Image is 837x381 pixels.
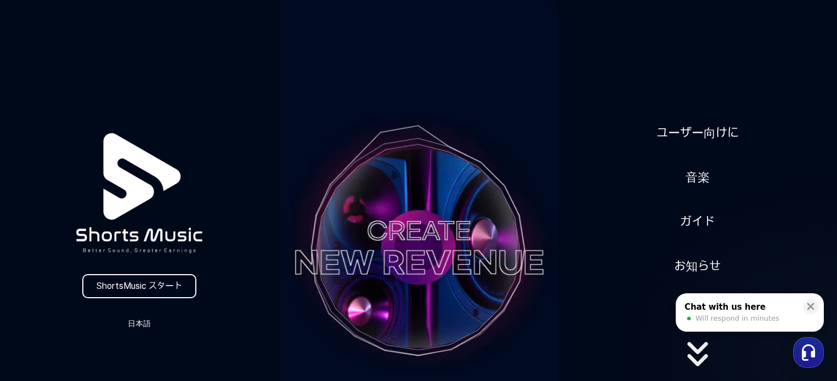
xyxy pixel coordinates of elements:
[49,104,229,283] img: logo
[652,120,743,146] a: ユーザー向けに
[670,253,725,280] a: お知らせ
[681,164,714,191] a: 音楽
[113,316,166,331] button: 日本語
[676,208,719,235] a: ガイド
[82,274,196,298] a: ShortsMusic スタート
